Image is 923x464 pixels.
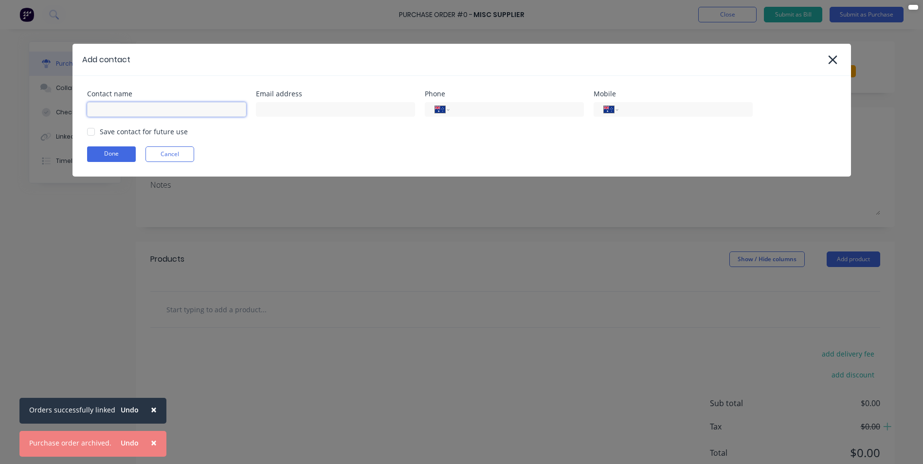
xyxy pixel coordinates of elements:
button: Close [141,398,166,421]
button: Undo [115,436,144,450]
button: Undo [115,403,144,417]
div: Contact name [87,90,246,97]
div: Purchase order archived. [29,438,111,448]
button: Cancel [145,146,194,162]
button: Close [141,431,166,454]
button: Done [87,146,136,162]
div: Phone [425,90,584,97]
div: Mobile [594,90,753,97]
div: Orders successfully linked [29,405,115,415]
span: × [151,436,157,449]
span: × [151,403,157,416]
div: Add contact [82,54,130,66]
div: Email address [256,90,415,97]
div: Save contact for future use [100,126,188,137]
